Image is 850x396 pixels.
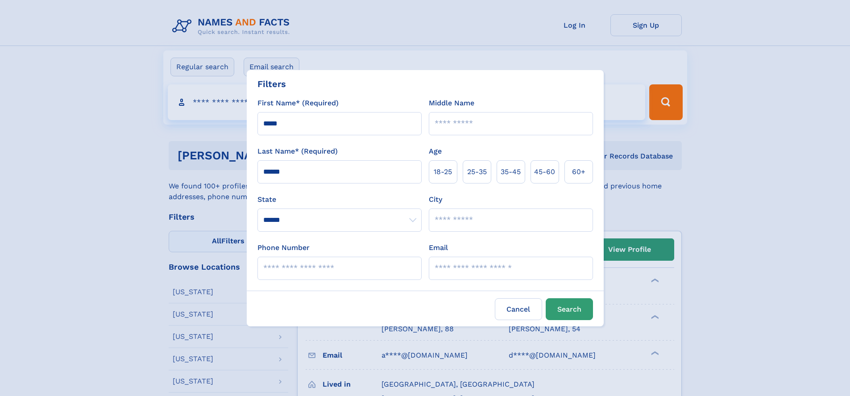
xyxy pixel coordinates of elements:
[429,242,448,253] label: Email
[434,167,452,177] span: 18‑25
[546,298,593,320] button: Search
[495,298,542,320] label: Cancel
[429,146,442,157] label: Age
[257,242,310,253] label: Phone Number
[257,77,286,91] div: Filters
[534,167,555,177] span: 45‑60
[429,194,442,205] label: City
[572,167,585,177] span: 60+
[257,98,339,108] label: First Name* (Required)
[501,167,521,177] span: 35‑45
[257,194,422,205] label: State
[467,167,487,177] span: 25‑35
[257,146,338,157] label: Last Name* (Required)
[429,98,474,108] label: Middle Name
